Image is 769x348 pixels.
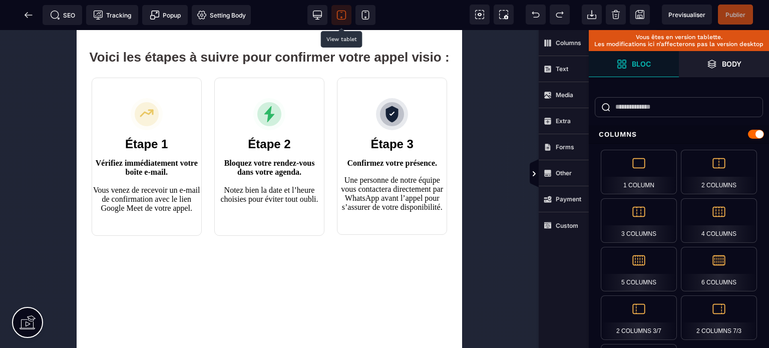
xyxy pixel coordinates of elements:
strong: Text [556,65,568,73]
span: Open Blocks [589,51,679,77]
b: Confirmez votre présence. [270,129,360,137]
p: Les modifications ici n’affecterons pas la version desktop [594,41,764,48]
img: 4c63a725c3b304b2c0a5e1a33d73ec16_growth-icon.svg [54,68,86,100]
b: Étape 2 [171,107,214,121]
span: SEO [50,10,75,20]
div: 4 Columns [681,198,757,243]
div: 5 Columns [601,247,677,291]
img: b6606ffbb4648694007e19b7dd4a8ba6_lightning-icon.svg [177,68,209,100]
span: Open Layer Manager [679,51,769,77]
div: Columns [589,125,769,144]
strong: Forms [556,143,574,151]
span: Publier [725,11,745,19]
div: 2 Columns [681,150,757,194]
strong: Payment [556,195,581,203]
div: 6 Columns [681,247,757,291]
p: Une personne de notre équipe vous contactera directement par WhatsApp avant l’appel pour s’assure... [261,146,370,182]
div: 1 Column [601,150,677,194]
span: View components [470,5,490,25]
strong: Other [556,169,572,177]
strong: Custom [556,222,578,229]
span: Popup [150,10,181,20]
b: Étape 1 [49,107,91,121]
b: Vérifiez immédiatement votre boîte e-mail. [17,129,123,182]
img: 59ef9bf7ba9b73c4c9a2e4ac6039e941_shield-icon.svg [299,68,331,100]
span: Previsualiser [668,11,705,19]
span: Tracking [93,10,131,20]
strong: Extra [556,117,571,125]
b: Bloquez votre rendez-vous dans votre agenda. [148,129,238,146]
strong: Bloc [632,60,651,68]
strong: Body [722,60,741,68]
strong: Columns [556,39,581,47]
div: 2 Columns 7/3 [681,295,757,340]
span: Vous venez de recevoir un e-mail de confirmation avec le lien Google Meet de votre appel. [17,156,123,182]
span: Preview [662,5,712,25]
div: 3 Columns [601,198,677,243]
div: 2 Columns 3/7 [601,295,677,340]
span: Screenshot [494,5,514,25]
b: Étape 3 [294,107,337,121]
p: Vous êtes en version tablette. [594,34,764,41]
span: Setting Body [197,10,246,20]
h1: Voici les étapes à suivre pour confirmer votre appel visio : [8,15,378,40]
strong: Media [556,91,573,99]
p: Notez bien la date et l’heure choisies pour éviter tout oubli. [143,156,243,174]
